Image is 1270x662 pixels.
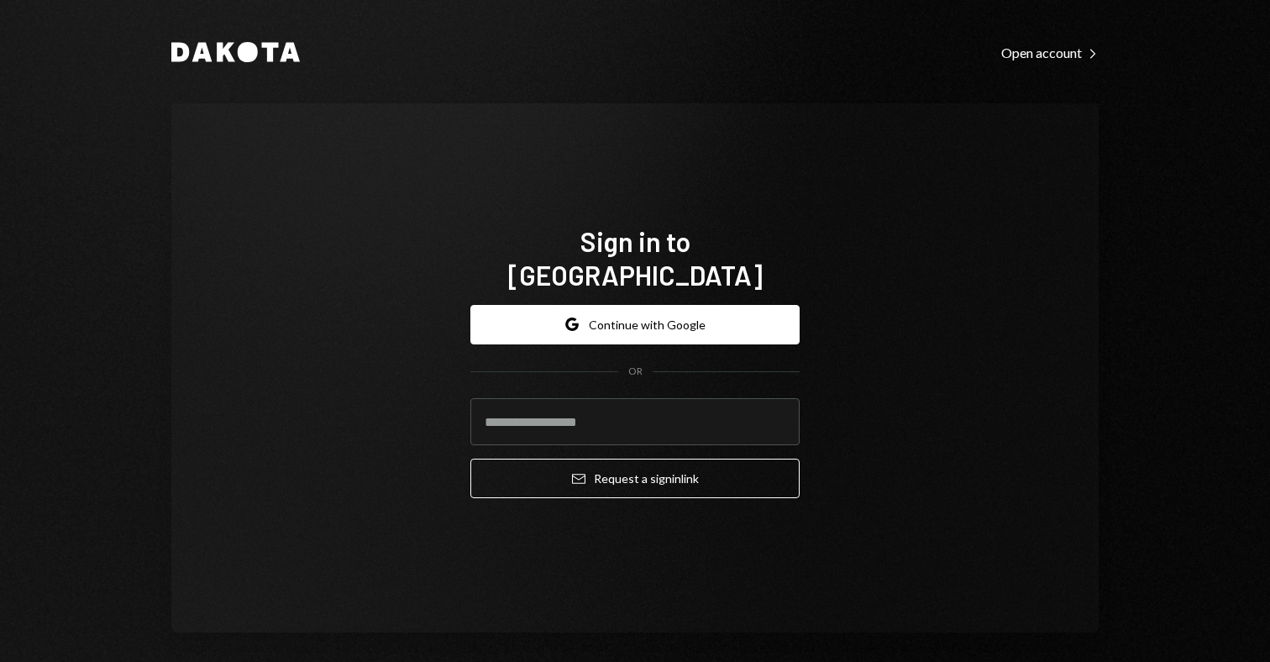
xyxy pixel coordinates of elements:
div: Open account [1001,45,1099,61]
a: Open account [1001,43,1099,61]
h1: Sign in to [GEOGRAPHIC_DATA] [470,224,800,292]
div: OR [628,365,643,379]
button: Request a signinlink [470,459,800,498]
button: Continue with Google [470,305,800,344]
